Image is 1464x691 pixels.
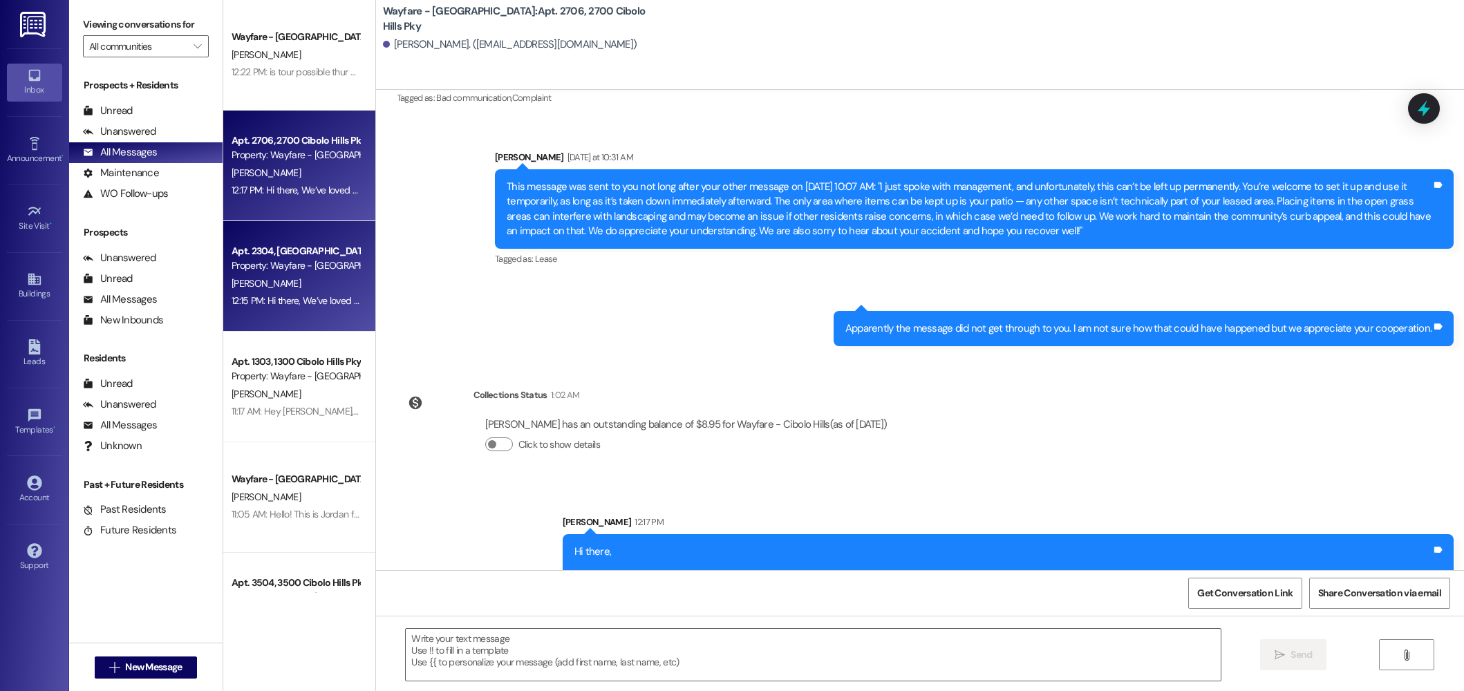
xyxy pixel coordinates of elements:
i:  [194,41,201,52]
div: Wayfare - [GEOGRAPHIC_DATA] [232,472,359,486]
div: Future Residents [83,523,176,538]
div: Apparently the message did not get through to you. I am not sure how that could have happened but... [845,321,1432,336]
div: 11:17 AM: Hey [PERSON_NAME], what time would you say is good to come get the keys. I just set up ... [232,405,836,417]
span: [PERSON_NAME] [232,277,301,290]
div: Past Residents [83,502,167,517]
div: Tagged as: [397,88,1355,108]
a: Inbox [7,64,62,101]
div: [PERSON_NAME] has an outstanding balance of $8.95 for Wayfare - Cibolo Hills (as of [DATE]) [485,417,888,432]
div: 1:02 AM [547,388,579,402]
div: Unanswered [83,124,156,139]
span: Share Conversation via email [1318,586,1441,600]
div: Past + Future Residents [69,477,223,492]
span: Complaint [512,92,551,104]
div: Property: Wayfare - [GEOGRAPHIC_DATA] [232,148,359,162]
span: Get Conversation Link [1197,586,1293,600]
div: Hi there, We’ve loved having you as part of our community, and we’d be thrilled to have you stay ... [574,545,1432,634]
span: • [53,423,55,433]
a: Buildings [7,267,62,305]
span: [PERSON_NAME] [232,491,301,503]
div: Apt. 2304, [GEOGRAPHIC_DATA] [232,244,359,258]
div: Residents [69,351,223,366]
div: Unanswered [83,251,156,265]
button: Send [1260,639,1327,670]
span: [PERSON_NAME] [232,48,301,61]
div: This message was sent to you not long after your other message on [DATE] 10:07 AM: "I just spoke ... [507,180,1432,239]
span: Bad communication , [436,92,512,104]
div: Property: Wayfare - [GEOGRAPHIC_DATA] [232,369,359,384]
i:  [109,662,120,673]
span: • [62,151,64,161]
div: [DATE] at 10:31 AM [564,150,633,164]
div: Maintenance [83,166,159,180]
div: Unread [83,104,133,118]
div: Property: Wayfare - [GEOGRAPHIC_DATA] [232,590,359,605]
div: All Messages [83,418,157,433]
span: [PERSON_NAME] [232,167,301,179]
div: Unanswered [83,397,156,412]
div: Tagged as: [495,249,1454,269]
div: Unread [83,377,133,391]
div: Apt. 1303, 1300 Cibolo Hills Pky [232,354,359,369]
div: Apt. 3504, 3500 Cibolo Hills Pky [232,576,359,590]
div: [PERSON_NAME]. ([EMAIL_ADDRESS][DOMAIN_NAME]) [383,37,637,52]
input: All communities [89,35,187,57]
div: [PERSON_NAME] [563,515,1454,534]
label: Click to show details [518,437,600,452]
div: Property: Wayfare - [GEOGRAPHIC_DATA] [232,258,359,273]
div: Unknown [83,439,142,453]
span: • [50,219,52,229]
div: Unread [83,272,133,286]
span: Lease [535,253,557,265]
span: Send [1291,647,1312,662]
i:  [1275,650,1285,661]
button: Share Conversation via email [1309,578,1450,609]
b: Wayfare - [GEOGRAPHIC_DATA]: Apt. 2706, 2700 Cibolo Hills Pky [383,4,659,34]
div: Collections Status [473,388,547,402]
div: Prospects + Residents [69,78,223,93]
button: Get Conversation Link [1188,578,1302,609]
div: New Inbounds [83,313,163,328]
div: All Messages [83,145,157,160]
button: New Message [95,656,197,679]
div: 12:22 PM: is tour possible thur 21 @2pm? [232,66,391,78]
div: [PERSON_NAME] [495,150,1454,169]
div: Wayfare - [GEOGRAPHIC_DATA] [232,30,359,44]
div: 12:17 PM [631,515,664,529]
a: Account [7,471,62,509]
a: Templates • [7,404,62,441]
div: All Messages [83,292,157,307]
div: WO Follow-ups [83,187,168,201]
div: Apt. 2706, 2700 Cibolo Hills Pky [232,133,359,148]
a: Leads [7,335,62,372]
span: [PERSON_NAME] [232,388,301,400]
img: ResiDesk Logo [20,12,48,37]
span: New Message [125,660,182,674]
a: Site Visit • [7,200,62,237]
div: Prospects [69,225,223,240]
label: Viewing conversations for [83,14,209,35]
i:  [1401,650,1411,661]
a: Support [7,539,62,576]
